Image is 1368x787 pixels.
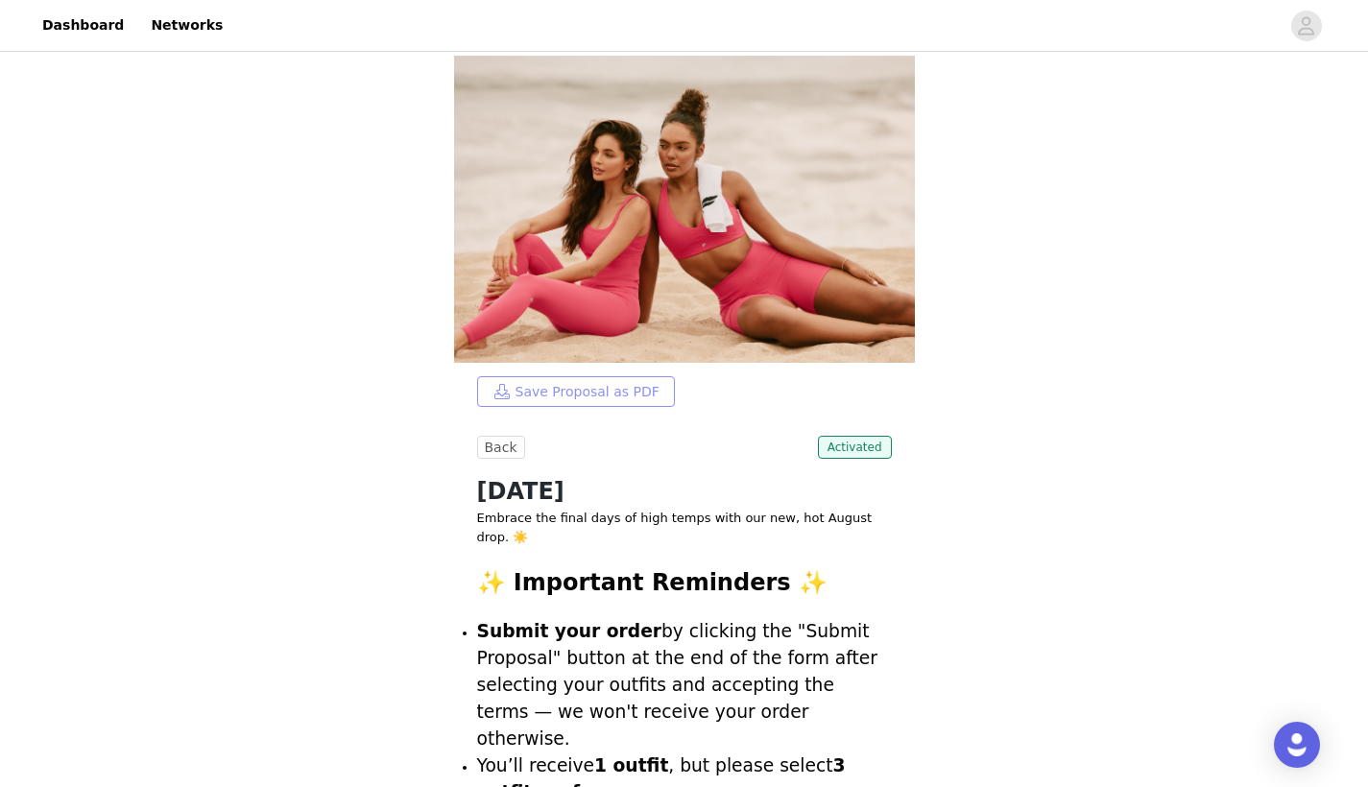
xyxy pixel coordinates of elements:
strong: Submit your order [477,621,662,641]
button: Back [477,436,525,459]
h1: [DATE] [477,474,892,509]
strong: ✨ Important Reminders ✨ [477,569,828,596]
p: Embrace the final days of high temps with our new, hot August drop. ☀️ [477,509,892,546]
div: Open Intercom Messenger [1274,722,1320,768]
img: campaign image [454,56,915,363]
strong: 1 outfit [594,755,668,775]
a: Networks [139,4,234,47]
a: Dashboard [31,4,135,47]
div: avatar [1297,11,1315,41]
span: by clicking the "Submit Proposal" button at the end of the form after selecting your outfits and ... [477,621,878,749]
button: Save Proposal as PDF [477,376,675,407]
span: Activated [818,436,892,459]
